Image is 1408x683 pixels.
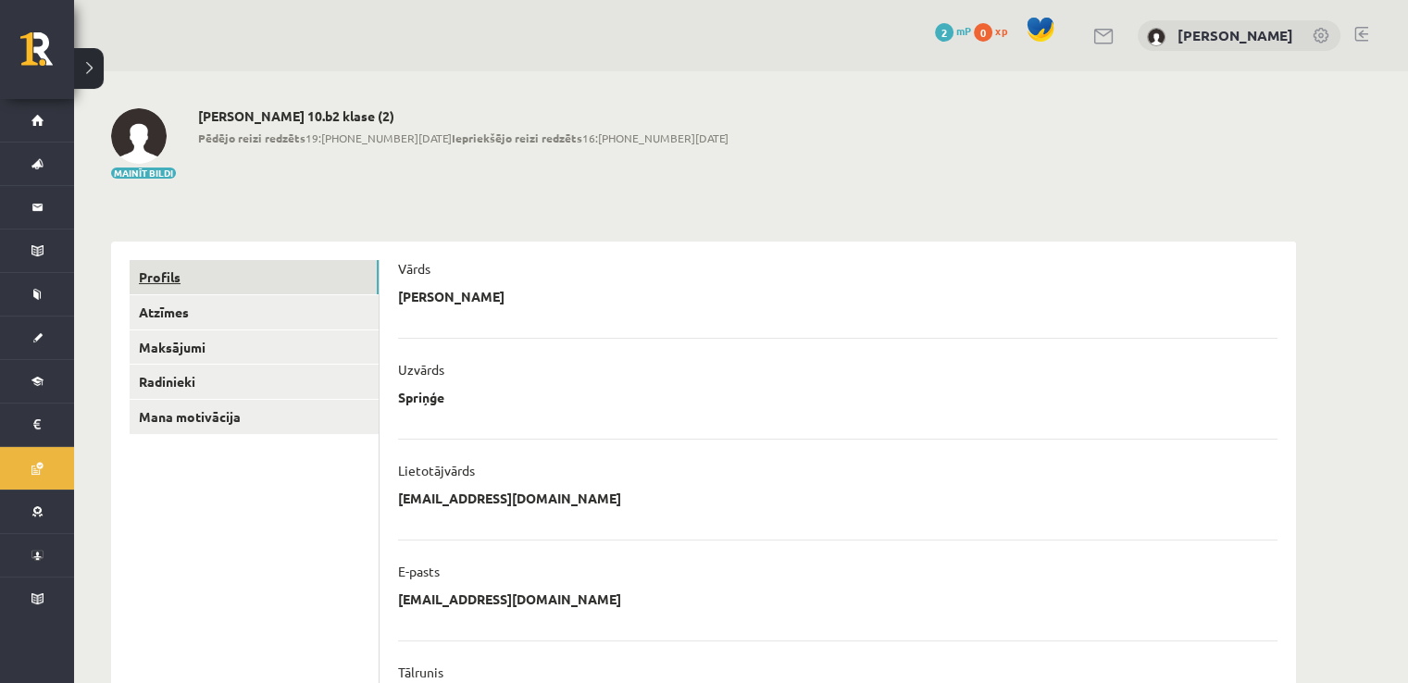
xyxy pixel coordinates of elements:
[398,490,621,506] p: [EMAIL_ADDRESS][DOMAIN_NAME]
[130,400,379,434] a: Mana motivācija
[398,462,475,478] p: Lietotājvārds
[398,563,440,579] p: E-pasts
[398,664,443,680] p: Tālrunis
[130,330,379,365] a: Maksājumi
[111,168,176,179] button: Mainīt bildi
[1147,28,1165,46] img: Rūta Spriņģe
[398,260,430,277] p: Vārds
[130,260,379,294] a: Profils
[20,32,74,79] a: Rīgas 1. Tālmācības vidusskola
[398,361,444,378] p: Uzvārds
[398,288,505,304] p: [PERSON_NAME]
[130,295,379,329] a: Atzīmes
[935,23,971,38] a: 2 mP
[130,365,379,399] a: Radinieki
[398,389,444,405] p: Spriņģe
[198,130,729,146] span: 19:[PHONE_NUMBER][DATE] 16:[PHONE_NUMBER][DATE]
[452,130,582,145] b: Iepriekšējo reizi redzēts
[956,23,971,38] span: mP
[198,130,305,145] b: Pēdējo reizi redzēts
[1177,26,1293,44] a: [PERSON_NAME]
[995,23,1007,38] span: xp
[935,23,953,42] span: 2
[974,23,1016,38] a: 0 xp
[198,108,729,124] h2: [PERSON_NAME] 10.b2 klase (2)
[111,108,167,164] img: Rūta Spriņģe
[974,23,992,42] span: 0
[398,590,621,607] p: [EMAIL_ADDRESS][DOMAIN_NAME]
